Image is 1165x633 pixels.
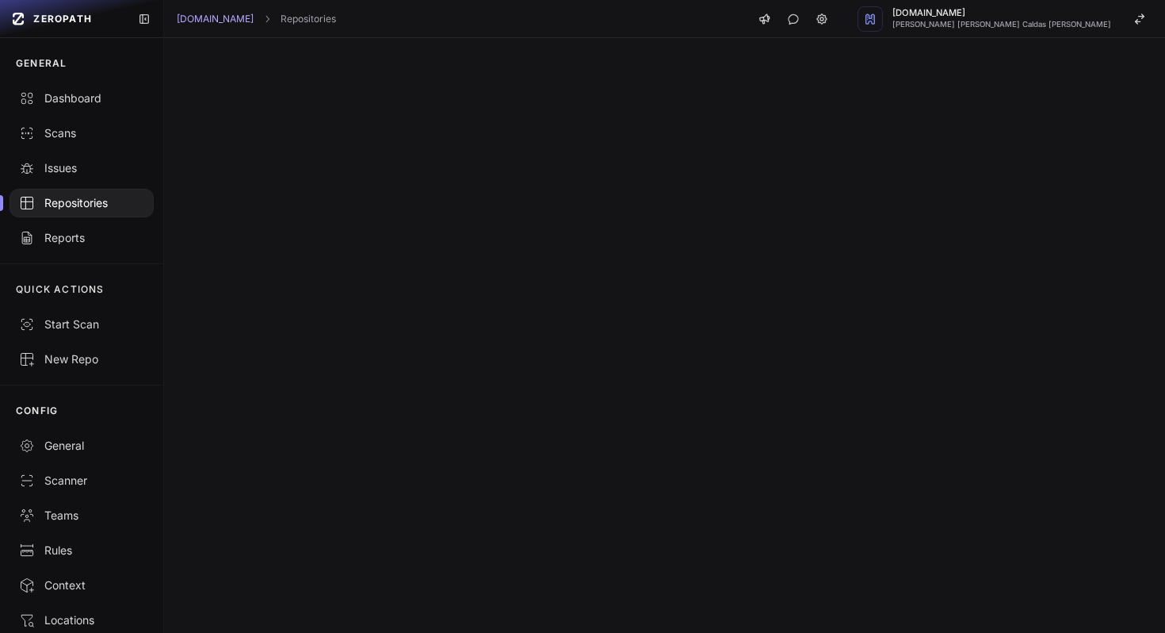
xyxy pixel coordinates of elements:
[177,13,336,25] nav: breadcrumb
[19,90,144,106] div: Dashboard
[19,160,144,176] div: Issues
[33,13,92,25] span: ZEROPATH
[262,13,273,25] svg: chevron right,
[19,508,144,524] div: Teams
[19,438,144,454] div: General
[19,473,144,489] div: Scanner
[892,21,1111,29] span: [PERSON_NAME] [PERSON_NAME] Caldas [PERSON_NAME]
[19,612,144,628] div: Locations
[281,13,336,25] a: Repositories
[892,9,1111,17] span: [DOMAIN_NAME]
[19,577,144,593] div: Context
[19,230,144,246] div: Reports
[16,283,105,296] p: QUICK ACTIONS
[16,405,58,417] p: CONFIG
[19,125,144,141] div: Scans
[19,316,144,332] div: Start Scan
[19,351,144,367] div: New Repo
[6,6,125,32] a: ZEROPATH
[177,13,254,25] a: [DOMAIN_NAME]
[19,543,144,558] div: Rules
[19,195,144,211] div: Repositories
[16,57,67,70] p: GENERAL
